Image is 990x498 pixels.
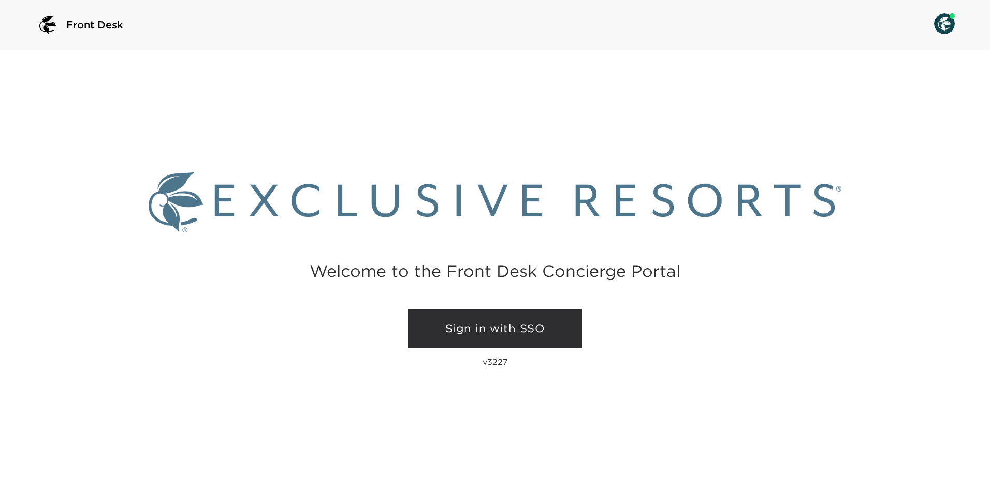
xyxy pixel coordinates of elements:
[934,13,955,34] img: User
[149,172,841,232] img: Exclusive Resorts logo
[483,357,508,367] p: v3227
[408,309,582,348] a: Sign in with SSO
[310,263,680,279] h2: Welcome to the Front Desk Concierge Portal
[66,18,123,32] span: Front Desk
[35,12,60,37] img: logo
